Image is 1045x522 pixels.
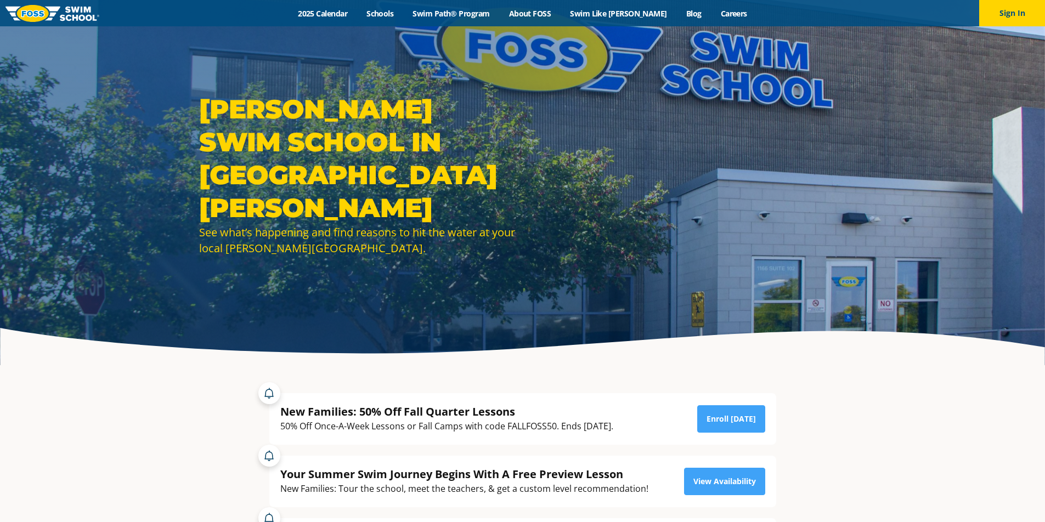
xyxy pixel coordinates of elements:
[5,5,99,22] img: FOSS Swim School Logo
[199,224,517,256] div: See what’s happening and find reasons to hit the water at your local [PERSON_NAME][GEOGRAPHIC_DATA].
[561,8,677,19] a: Swim Like [PERSON_NAME]
[280,467,648,481] div: Your Summer Swim Journey Begins With A Free Preview Lesson
[697,405,765,433] a: Enroll [DATE]
[280,404,613,419] div: New Families: 50% Off Fall Quarter Lessons
[289,8,357,19] a: 2025 Calendar
[684,468,765,495] a: View Availability
[280,481,648,496] div: New Families: Tour the school, meet the teachers, & get a custom level recommendation!
[280,419,613,434] div: 50% Off Once-A-Week Lessons or Fall Camps with code FALLFOSS50. Ends [DATE].
[357,8,403,19] a: Schools
[711,8,756,19] a: Careers
[499,8,561,19] a: About FOSS
[676,8,711,19] a: Blog
[199,93,517,224] h1: [PERSON_NAME] Swim School in [GEOGRAPHIC_DATA][PERSON_NAME]
[403,8,499,19] a: Swim Path® Program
